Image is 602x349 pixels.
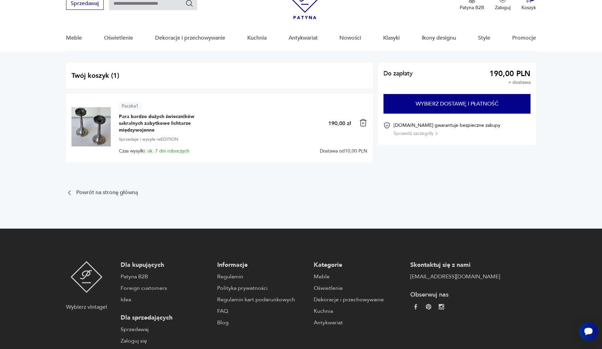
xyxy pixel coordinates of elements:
[217,307,307,315] a: FAQ
[119,148,189,154] span: Czas wysyłki:
[426,304,431,309] img: 37d27d81a828e637adc9f9cb2e3d3a8a.webp
[328,120,351,127] p: 190,00 zł
[495,4,511,11] p: Zaloguj
[121,284,210,292] a: Foreign customers
[314,284,403,292] a: Oświetlenie
[121,261,210,269] p: Dla kupujących
[435,132,437,135] img: Ikona strzałki w prawo
[121,325,210,333] a: Sprzedawaj
[119,113,204,134] span: Para bardzo dużych świeczników sakralnych zabytkowe lichtarze międzywojenne
[71,107,111,146] img: Para bardzo dużych świeczników sakralnych zabytkowe lichtarze międzywojenne
[460,4,484,11] p: Patyna B2B
[320,148,367,154] span: Dostawa od 10,00 PLN
[217,261,307,269] p: Informacje
[383,25,400,51] a: Klasyki
[410,261,500,269] p: Skontaktuj się z nami
[119,136,178,143] span: Sprzedaje i wysyła: reEDITION
[314,273,403,281] a: Meble
[410,273,500,281] a: [EMAIL_ADDRESS][DOMAIN_NAME]
[217,273,307,281] a: Regulamin
[247,25,267,51] a: Kuchnia
[314,296,403,304] a: Dekoracje i przechowywanie
[512,25,536,51] a: Promocje
[104,25,133,51] a: Oświetlenie
[217,284,307,292] a: Polityka prywatności
[314,261,403,269] p: Kategorie
[66,2,104,6] a: Sprzedawaj
[71,71,367,80] h2: Twój koszyk ( 1 )
[147,148,189,154] span: ok. 7 dni roboczych
[383,122,390,129] img: Ikona certyfikatu
[521,4,536,11] p: Koszyk
[413,304,418,309] img: da9060093f698e4c3cedc1453eec5031.webp
[490,71,531,76] span: 190,00 PLN
[66,189,138,196] a: Powrót na stronę główną
[394,122,500,137] div: [DOMAIN_NAME] gwarantuje bezpieczne zakupy
[394,130,437,137] button: Sprawdź szczegóły
[66,25,82,51] a: Meble
[76,190,138,195] p: Powrót na stronę główną
[478,25,490,51] a: Style
[314,307,403,315] a: Kuchnia
[121,314,210,322] p: Dla sprzedających
[422,25,456,51] a: Ikony designu
[217,319,307,327] a: Blog
[339,25,361,51] a: Nowości
[70,261,103,293] img: Patyna - sklep z meblami i dekoracjami vintage
[359,119,367,127] img: Ikona kosza
[119,102,141,110] article: Paczka 1
[66,303,107,311] p: Wybierz vintage!
[121,273,210,281] a: Patyna B2B
[121,296,210,304] a: Idea
[508,80,531,85] p: + dostawa
[410,291,500,299] p: Obserwuj nas
[121,337,210,345] a: Zaloguj się
[314,319,403,327] a: Antykwariat
[383,71,413,76] span: Do zapłaty
[383,94,531,114] button: Wybierz dostawę i płatność
[439,304,444,309] img: c2fd9cf7f39615d9d6839a72ae8e59e5.webp
[579,322,598,341] iframe: Smartsupp widget button
[155,25,225,51] a: Dekoracje i przechowywanie
[289,25,318,51] a: Antykwariat
[217,296,307,304] a: Regulamin kart podarunkowych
